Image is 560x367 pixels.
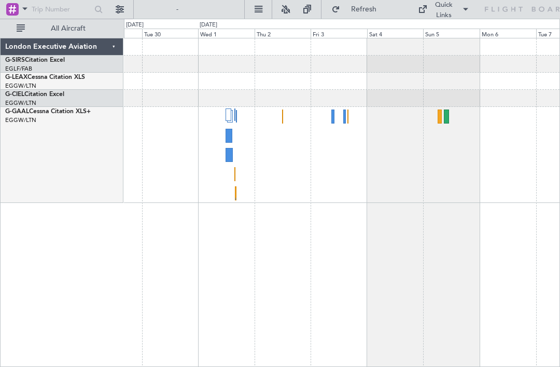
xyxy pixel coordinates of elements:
a: EGGW/LTN [5,116,36,124]
div: Sat 4 [367,29,424,38]
div: Fri 3 [311,29,367,38]
div: Sun 5 [423,29,480,38]
div: [DATE] [126,21,144,30]
button: All Aircraft [11,20,113,37]
button: Refresh [327,1,389,18]
button: Quick Links [413,1,475,18]
span: G-CIEL [5,91,24,98]
a: G-GAALCessna Citation XLS+ [5,108,91,115]
span: All Aircraft [27,25,109,32]
div: Tue 30 [142,29,199,38]
a: G-CIELCitation Excel [5,91,64,98]
a: EGLF/FAB [5,65,32,73]
input: Trip Number [32,2,91,17]
a: EGGW/LTN [5,82,36,90]
div: Thu 2 [255,29,311,38]
div: Mon 6 [480,29,536,38]
a: G-LEAXCessna Citation XLS [5,74,85,80]
span: G-LEAX [5,74,27,80]
span: G-SIRS [5,57,25,63]
span: G-GAAL [5,108,29,115]
a: G-SIRSCitation Excel [5,57,65,63]
div: [DATE] [200,21,217,30]
a: EGGW/LTN [5,99,36,107]
div: Wed 1 [198,29,255,38]
span: Refresh [342,6,386,13]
